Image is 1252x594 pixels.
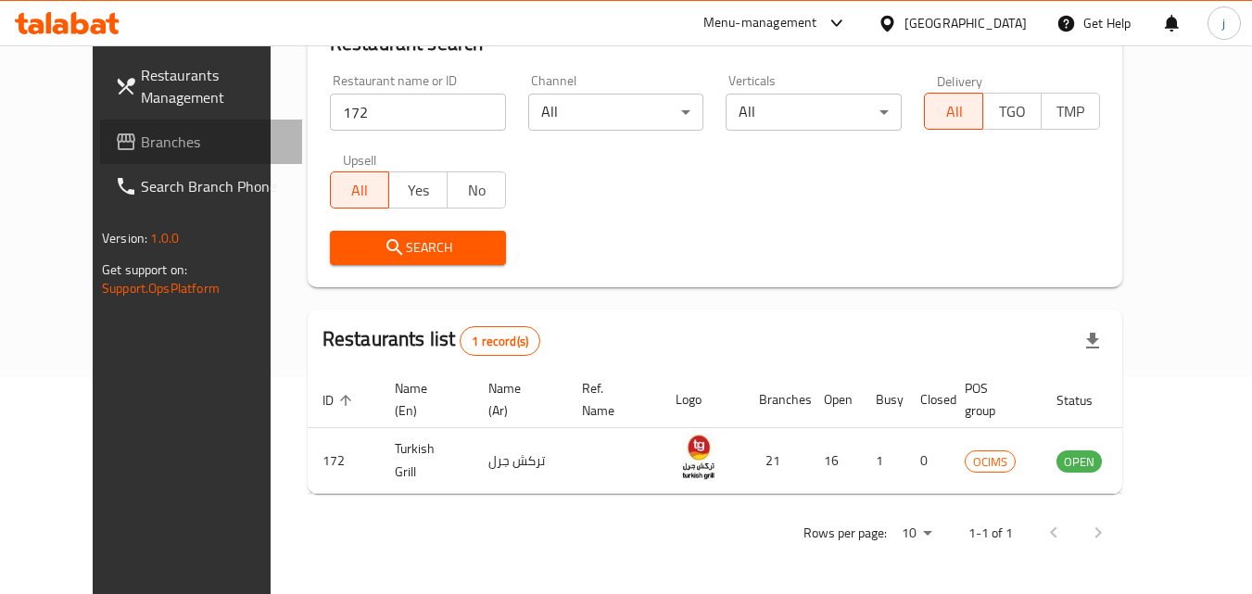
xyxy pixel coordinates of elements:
span: Restaurants Management [141,64,287,108]
th: Logo [661,372,744,428]
span: Name (Ar) [488,377,545,422]
span: Version: [102,226,147,250]
span: OCIMS [966,451,1015,473]
span: j [1222,13,1225,33]
button: All [924,93,983,130]
span: All [932,98,976,125]
div: Export file [1070,319,1115,363]
span: ID [322,389,358,411]
a: Support.OpsPlatform [102,276,220,300]
span: TMP [1049,98,1093,125]
td: تركش جرل [474,428,567,494]
button: Search [330,231,506,265]
span: No [455,177,499,204]
span: Get support on: [102,258,187,282]
button: Yes [388,171,448,209]
span: Yes [397,177,440,204]
div: Total records count [460,326,540,356]
span: POS group [965,377,1019,422]
th: Closed [905,372,950,428]
div: Menu-management [703,12,817,34]
button: TGO [982,93,1042,130]
input: Search for restaurant name or ID.. [330,94,506,131]
img: Turkish Grill [676,434,722,480]
span: Status [1056,389,1117,411]
span: Search [345,236,491,259]
span: Name (En) [395,377,451,422]
span: TGO [991,98,1034,125]
td: 16 [809,428,861,494]
label: Upsell [343,153,377,166]
th: Open [809,372,861,428]
th: Busy [861,372,905,428]
div: OPEN [1056,450,1102,473]
div: Rows per page: [894,520,939,548]
td: 0 [905,428,950,494]
a: Search Branch Phone [100,164,302,209]
table: enhanced table [308,372,1203,494]
span: Ref. Name [582,377,639,422]
th: Branches [744,372,809,428]
td: 1 [861,428,905,494]
span: All [338,177,382,204]
td: Turkish Grill [380,428,474,494]
p: 1-1 of 1 [968,522,1013,545]
span: OPEN [1056,451,1102,473]
button: TMP [1041,93,1100,130]
div: All [726,94,902,131]
a: Branches [100,120,302,164]
div: All [528,94,704,131]
div: [GEOGRAPHIC_DATA] [904,13,1027,33]
span: Branches [141,131,287,153]
p: Rows per page: [803,522,887,545]
span: Search Branch Phone [141,175,287,197]
a: Restaurants Management [100,53,302,120]
td: 21 [744,428,809,494]
button: All [330,171,389,209]
span: 1 record(s) [461,333,539,350]
span: 1.0.0 [150,226,179,250]
h2: Restaurants list [322,325,540,356]
label: Delivery [937,74,983,87]
button: No [447,171,506,209]
td: 172 [308,428,380,494]
h2: Restaurant search [330,30,1100,57]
